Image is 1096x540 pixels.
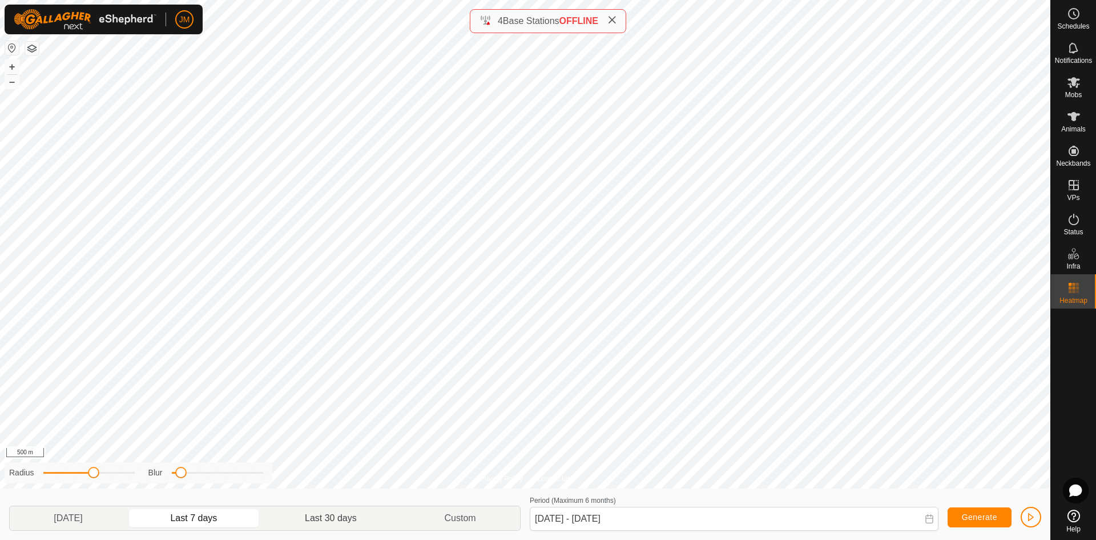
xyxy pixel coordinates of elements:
[445,511,476,525] span: Custom
[5,60,19,74] button: +
[1063,229,1083,235] span: Status
[948,507,1012,527] button: Generate
[1051,505,1096,537] a: Help
[1065,91,1082,98] span: Mobs
[537,474,570,484] a: Contact Us
[14,9,156,30] img: Gallagher Logo
[962,513,997,522] span: Generate
[148,467,163,479] label: Blur
[1057,23,1089,30] span: Schedules
[54,511,82,525] span: [DATE]
[503,16,559,26] span: Base Stations
[305,511,357,525] span: Last 30 days
[480,474,523,484] a: Privacy Policy
[530,497,616,505] label: Period (Maximum 6 months)
[559,16,598,26] span: OFFLINE
[1059,297,1087,304] span: Heatmap
[170,511,217,525] span: Last 7 days
[9,467,34,479] label: Radius
[1066,526,1081,533] span: Help
[5,75,19,89] button: –
[498,16,503,26] span: 4
[1061,126,1086,133] span: Animals
[179,14,190,26] span: JM
[25,42,39,55] button: Map Layers
[5,41,19,55] button: Reset Map
[1067,194,1079,201] span: VPs
[1056,160,1090,167] span: Neckbands
[1055,57,1092,64] span: Notifications
[1066,263,1080,270] span: Infra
